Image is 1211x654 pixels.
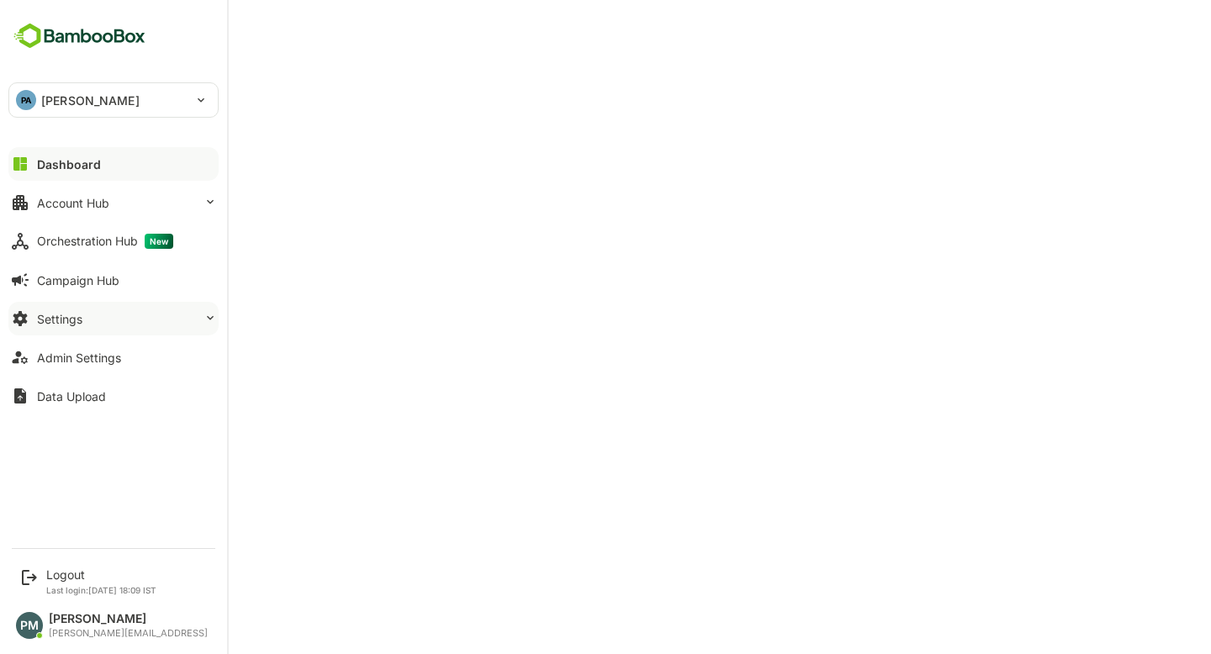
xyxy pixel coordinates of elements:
div: Orchestration Hub [37,234,173,249]
button: Settings [8,302,219,335]
button: Admin Settings [8,340,219,374]
div: PA [16,90,36,110]
button: Campaign Hub [8,263,219,297]
div: Logout [46,567,156,582]
div: Admin Settings [37,351,121,365]
div: [PERSON_NAME][EMAIL_ADDRESS] [49,628,208,639]
div: Account Hub [37,196,109,210]
button: Data Upload [8,379,219,413]
div: Dashboard [37,157,101,171]
div: PM [16,612,43,639]
button: Account Hub [8,186,219,219]
div: Settings [37,312,82,326]
button: Orchestration HubNew [8,224,219,258]
div: PA[PERSON_NAME] [9,83,218,117]
p: Last login: [DATE] 18:09 IST [46,585,156,595]
span: New [145,234,173,249]
div: Data Upload [37,389,106,403]
div: [PERSON_NAME] [49,612,208,626]
button: Dashboard [8,147,219,181]
div: Campaign Hub [37,273,119,287]
p: [PERSON_NAME] [41,92,140,109]
img: BambooboxFullLogoMark.5f36c76dfaba33ec1ec1367b70bb1252.svg [8,20,151,52]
